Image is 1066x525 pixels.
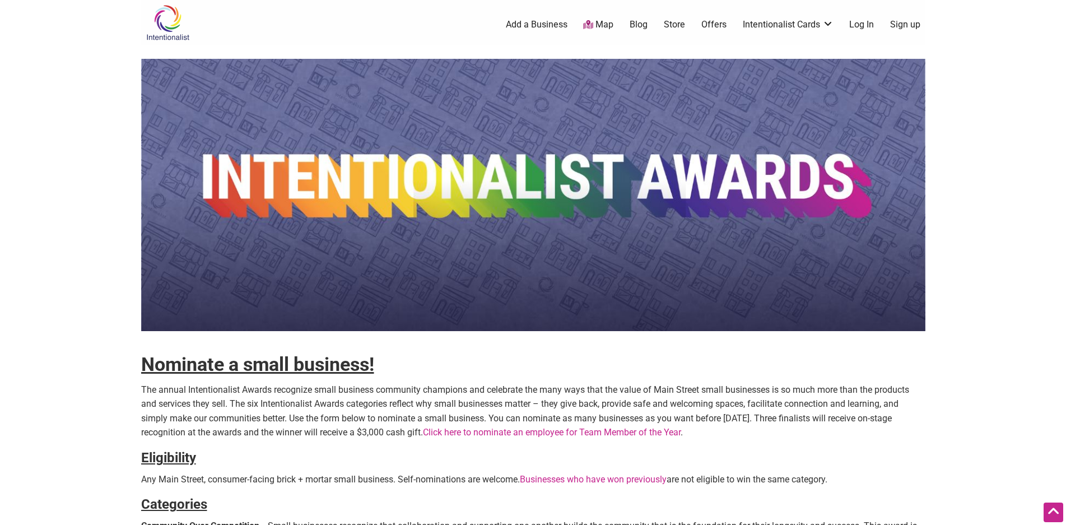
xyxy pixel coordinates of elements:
a: Offers [701,18,727,31]
a: Intentionalist Cards [743,18,834,31]
a: Click here to nominate an employee for Team Member of the Year [423,427,681,438]
a: Store [664,18,685,31]
a: Map [583,18,613,31]
a: Blog [630,18,648,31]
strong: Nominate a small business! [141,353,374,375]
a: Log In [849,18,874,31]
div: Scroll Back to Top [1044,503,1063,522]
p: Any Main Street, consumer-facing brick + mortar small business. Self-nominations are welcome. are... [141,472,925,487]
strong: Eligibility [141,450,196,466]
a: Sign up [890,18,920,31]
img: Intentionalist [141,4,194,41]
a: Businesses who have won previously [520,474,667,485]
strong: Categories [141,496,207,512]
p: The annual Intentionalist Awards recognize small business community champions and celebrate the m... [141,383,925,440]
a: Add a Business [506,18,567,31]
